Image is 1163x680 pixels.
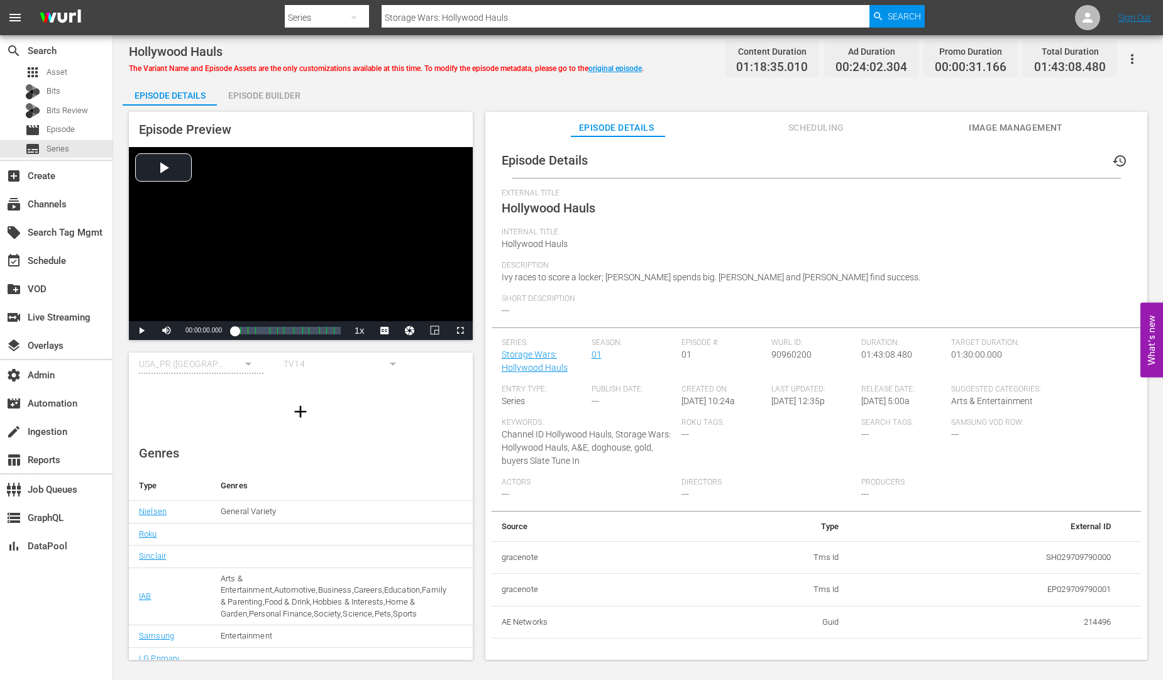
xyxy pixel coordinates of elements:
span: Description [502,261,1125,271]
span: --- [592,396,599,406]
button: Episode Details [123,80,217,106]
a: Sign Out [1118,13,1151,23]
a: original episode [588,64,642,73]
span: Asset [47,66,67,79]
a: Roku [139,529,157,539]
table: simple table [129,319,473,388]
button: Episode Builder [217,80,311,106]
td: 214496 [849,606,1121,639]
span: Search [888,5,921,28]
div: Ad Duration [835,43,907,60]
button: Jump To Time [397,321,422,340]
span: Season: [592,338,675,348]
div: TV14 [284,346,408,381]
div: Bits Review [25,103,40,118]
a: Storage Wars: Hollywood Hauls [502,349,568,373]
span: Episode Details [502,153,588,168]
th: Genres [211,471,456,501]
span: Ingestion [6,424,21,439]
th: Type [704,512,849,542]
span: Channels [6,197,21,212]
th: AE Networks [492,606,704,639]
div: Bits [25,84,40,99]
span: --- [861,489,869,499]
span: Hollywood Hauls [502,200,595,216]
button: history [1105,146,1135,176]
a: Samsung [139,631,174,640]
th: External ID [849,512,1121,542]
div: USA_PR ([GEOGRAPHIC_DATA] ([GEOGRAPHIC_DATA])) [139,346,263,381]
th: gracenote [492,574,704,606]
span: GraphQL [6,510,21,525]
span: Roku Tags: [681,418,855,428]
span: VOD [6,282,21,297]
span: Target Duration: [951,338,1125,348]
span: The Variant Name and Episode Assets are the only customizations available at this time. To modify... [129,64,644,73]
th: Source [492,512,704,542]
td: Guid [704,606,849,639]
span: Bits [47,85,60,97]
button: Playback Rate [347,321,372,340]
td: Tms Id [704,541,849,574]
span: Wurl ID: [771,338,855,348]
span: Image Management [969,120,1063,136]
span: 01:43:08.480 [861,349,912,359]
a: Sinclair [139,551,166,561]
span: Bits Review [47,104,88,117]
span: 01:30:00.000 [951,349,1002,359]
a: Nielsen [139,507,167,516]
span: Actors [502,478,675,488]
span: Suggested Categories: [951,385,1125,395]
img: ans4CAIJ8jUAAAAAAAAAAAAAAAAAAAAAAAAgQb4GAAAAAAAAAAAAAAAAAAAAAAAAJMjXAAAAAAAAAAAAAAAAAAAAAAAAgAT5G... [30,3,91,33]
th: Type [129,471,211,501]
span: [DATE] 5:00a [861,396,910,406]
span: Keywords: [502,418,675,428]
span: Entry Type: [502,385,585,395]
div: Total Duration [1034,43,1106,60]
button: Picture-in-Picture [422,321,448,340]
span: Automation [6,396,21,411]
span: Channel ID Hollywood Hauls, Storage Wars: Hollywood Hauls, A&E, doghouse, gold, buyers Slate Tune In [502,429,671,466]
span: 90960200 [771,349,812,359]
span: Admin [6,368,21,383]
span: 01:43:08.480 [1034,60,1106,75]
span: Arts & Entertainment [951,396,1033,406]
span: Reports [6,452,21,468]
div: Episode Builder [217,80,311,111]
span: Create [6,168,21,184]
span: Episode Preview [139,122,231,137]
button: Fullscreen [448,321,473,340]
a: IAB [139,591,151,601]
div: Progress Bar [234,327,340,334]
span: 00:00:31.166 [935,60,1006,75]
span: --- [502,489,509,499]
div: Promo Duration [935,43,1006,60]
span: Directors [681,478,855,488]
th: gracenote [492,541,704,574]
span: Asset [25,65,40,80]
button: Open Feedback Widget [1140,303,1163,378]
span: Publish Date: [592,385,675,395]
span: [DATE] 10:24a [681,396,735,406]
button: Captions [372,321,397,340]
button: Mute [154,321,179,340]
td: Tms Id [704,574,849,606]
span: menu [8,10,23,25]
span: Last Updated: [771,385,855,395]
span: --- [951,429,959,439]
span: Genres [139,446,179,461]
span: Ivy races to score a locker; [PERSON_NAME] spends big. [PERSON_NAME] and [PERSON_NAME] find success. [502,272,920,282]
span: 00:24:02.304 [835,60,907,75]
span: Job Queues [6,482,21,497]
span: history [1112,153,1127,168]
span: 00:00:00.000 [185,327,222,334]
div: Episode Details [123,80,217,111]
td: EP029709790001 [849,574,1121,606]
span: Samsung VOD Row: [951,418,1035,428]
span: Episode [47,123,75,136]
span: --- [502,305,509,315]
span: --- [681,489,689,499]
span: Producers [861,478,1035,488]
span: DataPool [6,539,21,554]
span: Short Description [502,294,1125,304]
